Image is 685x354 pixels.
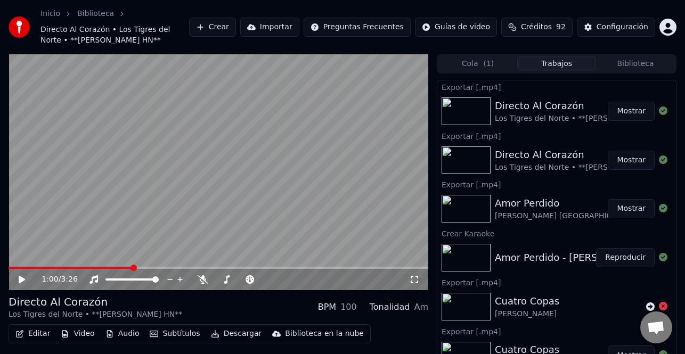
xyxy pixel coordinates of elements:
div: Cuatro Copas [495,294,559,309]
button: Guías de video [415,18,497,37]
div: Directo Al Corazón [495,98,668,113]
div: Crear Karaoke [437,227,676,240]
span: 3:26 [61,274,77,285]
button: Configuración [577,18,655,37]
button: Crear [189,18,236,37]
div: Exportar [.mp4] [437,325,676,337]
div: Am [414,301,428,314]
button: Trabajos [517,56,596,71]
div: Exportar [.mp4] [437,276,676,289]
button: Video [56,326,99,341]
button: Mostrar [608,102,655,121]
div: Chat abierto [640,311,672,343]
div: 100 [340,301,357,314]
button: Preguntas Frecuentes [304,18,411,37]
a: Inicio [40,9,60,19]
button: Audio [101,326,144,341]
span: ( 1 ) [483,59,494,69]
span: 1:00 [42,274,58,285]
button: Mostrar [608,199,655,218]
div: Directo Al Corazón [9,294,182,309]
button: Cola [438,56,517,71]
div: Los Tigres del Norte • **[PERSON_NAME] HN** [495,113,668,124]
button: Biblioteca [596,56,675,71]
div: Los Tigres del Norte • **[PERSON_NAME] HN** [495,162,668,173]
button: Editar [11,326,54,341]
button: Subtítulos [145,326,204,341]
div: Configuración [597,22,648,32]
a: Biblioteca [77,9,114,19]
button: Reproducir [596,248,655,267]
div: BPM [318,301,336,314]
div: [PERSON_NAME] [495,309,559,319]
div: Exportar [.mp4] [437,129,676,142]
button: Descargar [207,326,266,341]
div: Los Tigres del Norte • **[PERSON_NAME] HN** [9,309,182,320]
div: Directo Al Corazón [495,147,668,162]
span: 92 [556,22,566,32]
img: youka [9,17,30,38]
div: Biblioteca en la nube [285,328,364,339]
button: Créditos92 [501,18,573,37]
div: Exportar [.mp4] [437,178,676,191]
button: Mostrar [608,151,655,170]
span: Directo Al Corazón • Los Tigres del Norte • **[PERSON_NAME] HN** [40,24,189,46]
span: Créditos [521,22,552,32]
div: Exportar [.mp4] [437,80,676,93]
div: / [42,274,67,285]
button: Importar [240,18,299,37]
div: Tonalidad [370,301,410,314]
nav: breadcrumb [40,9,189,46]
